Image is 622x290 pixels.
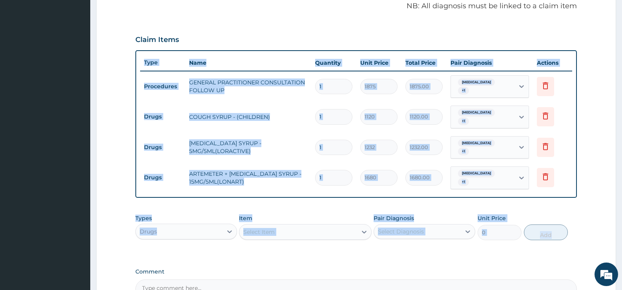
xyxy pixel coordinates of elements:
[129,4,148,23] div: Minimize live chat window
[311,55,356,71] th: Quantity
[140,109,185,124] td: Drugs
[458,170,495,177] span: [MEDICAL_DATA]
[243,228,275,236] div: Select Item
[140,55,185,70] th: Type
[533,55,572,71] th: Actions
[4,201,150,228] textarea: Type your message and hit 'Enter'
[458,117,469,125] span: + 1
[185,109,311,125] td: COUGH SYRUP - (CHILDREN)
[447,55,533,71] th: Pair Diagnosis
[135,1,577,11] p: NB: All diagnosis must be linked to a claim item
[458,139,495,147] span: [MEDICAL_DATA]
[458,78,495,86] span: [MEDICAL_DATA]
[185,166,311,190] td: ARTEMETER + [MEDICAL_DATA] SYRUP - 15MG/5ML(LONART)
[135,215,152,222] label: Types
[378,228,424,235] div: Select Diagnosis
[140,228,157,235] div: Drugs
[239,214,252,222] label: Item
[185,75,311,98] td: GENERAL PRACTITIONER CONSULTATION FOLLOW UP
[140,79,185,94] td: Procedures
[41,44,132,54] div: Chat with us now
[185,135,311,159] td: [MEDICAL_DATA] SYRUP - 5MG/5ML(LORACTIVE)
[401,55,447,71] th: Total Price
[478,214,506,222] label: Unit Price
[356,55,401,71] th: Unit Price
[458,178,469,186] span: + 1
[458,109,495,117] span: [MEDICAL_DATA]
[458,148,469,155] span: + 1
[458,87,469,95] span: + 1
[46,92,108,171] span: We're online!
[135,268,577,275] label: Comment
[15,39,32,59] img: d_794563401_company_1708531726252_794563401
[374,214,414,222] label: Pair Diagnosis
[524,224,568,240] button: Add
[140,170,185,185] td: Drugs
[140,140,185,155] td: Drugs
[135,36,179,44] h3: Claim Items
[185,55,311,71] th: Name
